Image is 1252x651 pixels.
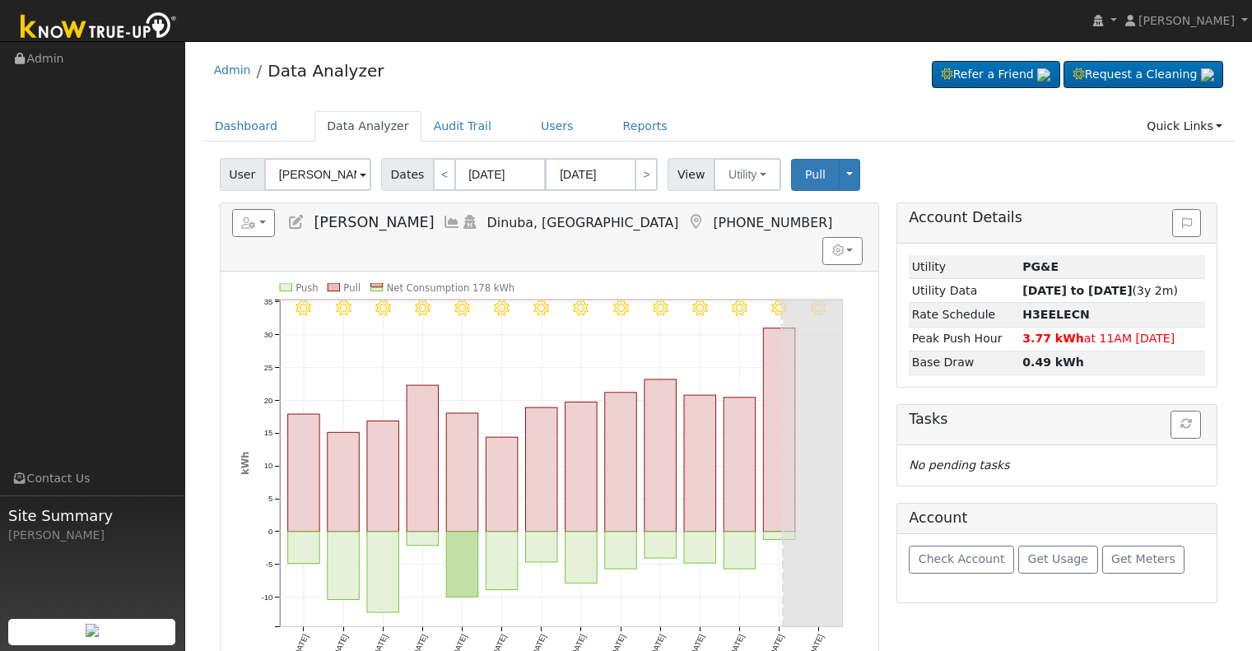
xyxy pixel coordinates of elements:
[287,214,305,230] a: Edit User (16829)
[446,413,478,532] rect: onclick=""
[771,300,787,316] i: 8/11 - Clear
[407,532,439,546] rect: onclick=""
[565,402,598,532] rect: onclick=""
[525,407,557,532] rect: onclick=""
[763,532,795,539] rect: onclick=""
[264,158,371,191] input: Select a User
[328,532,360,600] rect: onclick=""
[1022,260,1059,273] strong: ID: 14621301, authorized: 07/11/24
[1111,552,1175,565] span: Get Meters
[461,214,479,230] a: Login As (last 11/26/2024 10:00:37 AM)
[220,158,265,191] span: User
[684,395,716,532] rect: onclick=""
[433,158,456,191] a: <
[1022,332,1084,345] strong: 3.77 kWh
[381,158,434,191] span: Dates
[613,300,629,316] i: 8/07 - Clear
[335,300,351,316] i: 7/31 - Clear
[367,532,399,612] rect: onclick=""
[1028,552,1088,565] span: Get Usage
[343,281,361,293] text: Pull
[565,532,598,583] rect: onclick=""
[909,255,1019,279] td: Utility
[263,297,272,306] text: 35
[421,111,504,142] a: Audit Trail
[724,532,756,569] rect: onclick=""
[296,281,319,293] text: Push
[909,303,1019,327] td: Rate Schedule
[653,300,668,316] i: 8/08 - Clear
[645,379,677,532] rect: onclick=""
[386,281,514,293] text: Net Consumption 178 kWh
[763,328,795,532] rect: onclick=""
[454,300,470,316] i: 8/03 - Clear
[314,214,434,230] span: [PERSON_NAME]
[909,411,1205,428] h5: Tasks
[909,279,1019,303] td: Utility Data
[714,158,781,191] button: Utility
[314,111,421,142] a: Data Analyzer
[202,111,291,142] a: Dashboard
[263,428,272,437] text: 15
[668,158,714,191] span: View
[268,494,272,503] text: 5
[909,209,1205,226] h5: Account Details
[328,432,360,532] rect: onclick=""
[1134,111,1235,142] a: Quick Links
[605,393,637,532] rect: onclick=""
[407,385,439,532] rect: onclick=""
[1037,68,1050,81] img: retrieve
[261,593,272,602] text: -10
[1022,284,1178,297] span: (3y 2m)
[1064,61,1223,89] a: Request a Cleaning
[635,158,658,191] a: >
[805,168,826,181] span: Pull
[909,351,1019,374] td: Base Draw
[8,505,176,527] span: Site Summary
[909,546,1014,574] button: Check Account
[12,9,185,46] img: Know True-Up
[724,398,756,532] rect: onclick=""
[446,532,478,597] rect: onclick=""
[8,527,176,544] div: [PERSON_NAME]
[86,624,99,637] img: retrieve
[263,395,272,404] text: 20
[791,159,840,191] button: Pull
[1020,327,1206,351] td: at 11AM [DATE]
[375,300,391,316] i: 8/01 - Clear
[239,451,250,475] text: kWh
[1102,546,1185,574] button: Get Meters
[263,330,272,339] text: 30
[932,61,1060,89] a: Refer a Friend
[287,414,319,532] rect: onclick=""
[645,532,677,558] rect: onclick=""
[692,300,708,316] i: 8/09 - Clear
[486,437,518,532] rect: onclick=""
[687,214,705,230] a: Map
[266,560,273,569] text: -5
[268,527,272,536] text: 0
[573,300,589,316] i: 8/06 - Clear
[713,215,832,230] span: [PHONE_NUMBER]
[486,532,518,590] rect: onclick=""
[533,300,549,316] i: 8/05 - Clear
[1172,209,1201,237] button: Issue History
[528,111,586,142] a: Users
[1018,546,1098,574] button: Get Usage
[1138,14,1235,27] span: [PERSON_NAME]
[263,363,272,372] text: 25
[1171,411,1201,439] button: Refresh
[443,214,461,230] a: Multi-Series Graph
[525,532,557,562] rect: onclick=""
[296,300,311,316] i: 7/30 - Clear
[263,461,272,470] text: 10
[1201,68,1214,81] img: retrieve
[919,552,1005,565] span: Check Account
[732,300,747,316] i: 8/10 - Clear
[1022,356,1084,369] strong: 0.49 kWh
[268,61,384,81] a: Data Analyzer
[367,421,399,532] rect: onclick=""
[214,63,251,77] a: Admin
[684,532,716,563] rect: onclick=""
[494,300,510,316] i: 8/04 - Clear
